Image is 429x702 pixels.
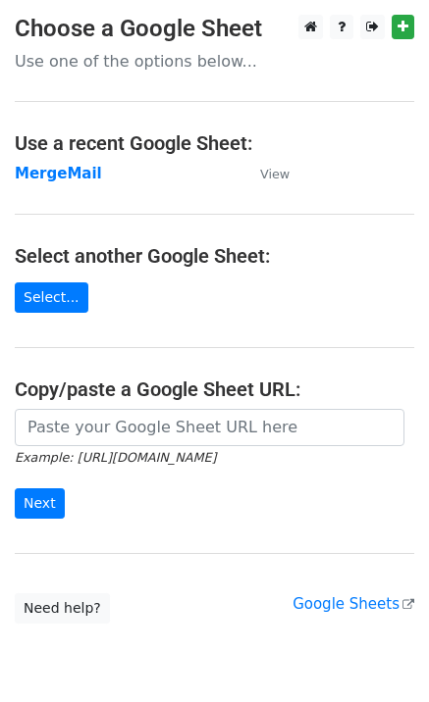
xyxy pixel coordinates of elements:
small: View [260,167,290,181]
p: Use one of the options below... [15,51,414,72]
a: Google Sheets [293,595,414,613]
h3: Choose a Google Sheet [15,15,414,43]
h4: Copy/paste a Google Sheet URL: [15,377,414,401]
input: Paste your Google Sheet URL here [15,409,404,446]
a: View [241,165,290,182]
a: MergeMail [15,165,102,182]
a: Select... [15,282,88,313]
input: Next [15,488,65,519]
h4: Select another Google Sheet: [15,244,414,268]
small: Example: [URL][DOMAIN_NAME] [15,450,216,465]
h4: Use a recent Google Sheet: [15,131,414,155]
a: Need help? [15,593,110,624]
